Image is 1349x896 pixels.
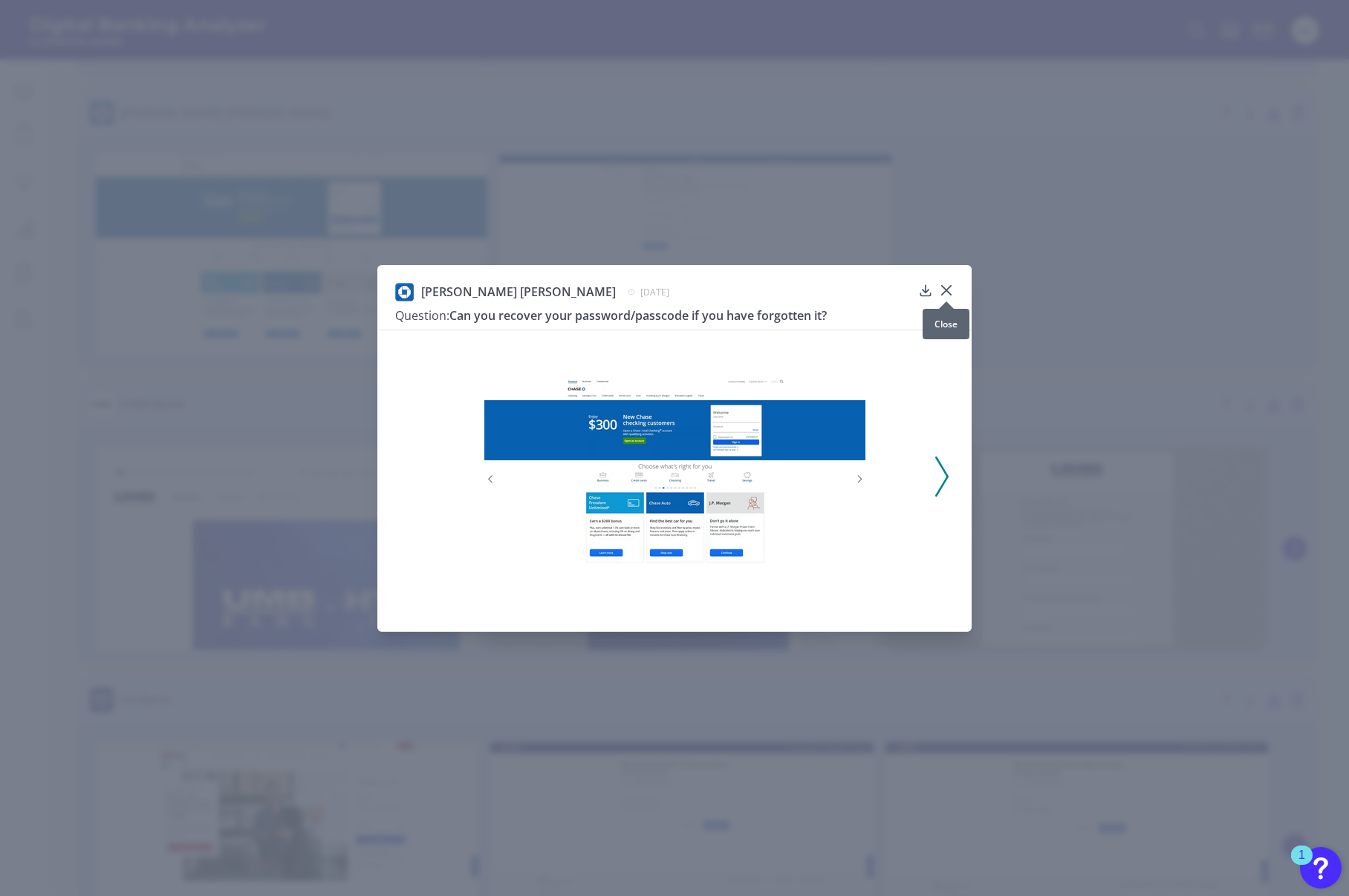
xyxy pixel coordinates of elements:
[1298,855,1305,874] div: 1
[421,284,616,300] span: [PERSON_NAME] [PERSON_NAME]
[640,286,669,298] span: [DATE]
[395,307,912,324] h3: Can you recover your password/passcode if you have forgotten it?
[923,309,969,339] div: Close
[395,307,449,324] span: Question:
[1300,847,1342,889] button: Open Resource Center, 1 new notification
